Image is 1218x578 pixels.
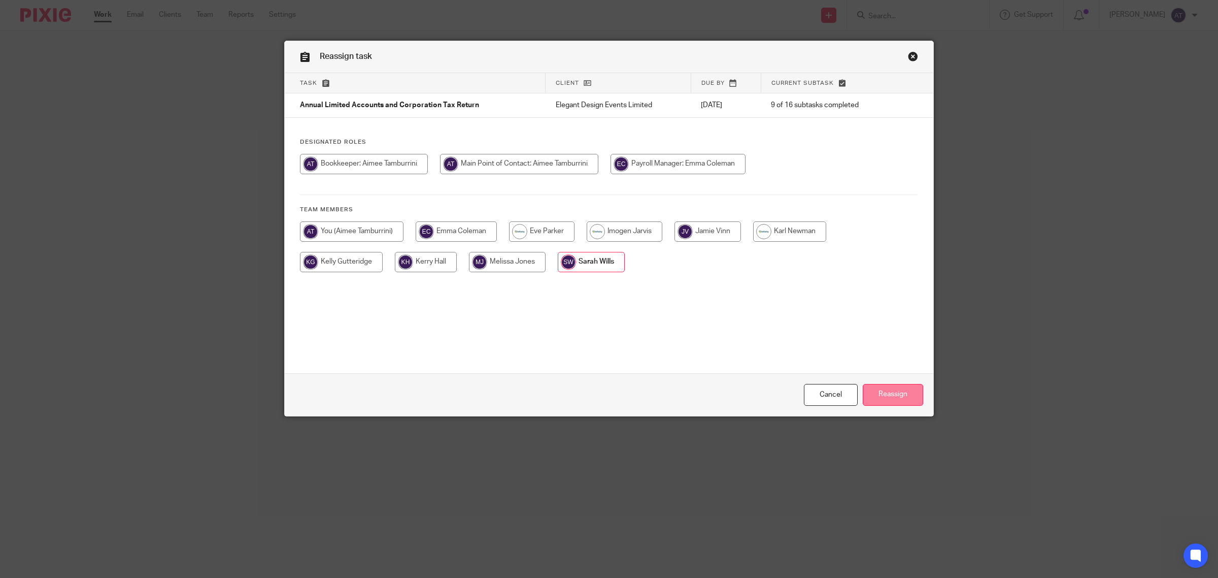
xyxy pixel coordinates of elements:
a: Close this dialog window [804,384,858,406]
span: Annual Limited Accounts and Corporation Tax Return [300,102,479,109]
span: Due by [701,80,725,86]
p: [DATE] [701,100,751,110]
span: Reassign task [320,52,372,60]
a: Close this dialog window [908,51,918,65]
p: Elegant Design Events Limited [556,100,681,110]
h4: Team members [300,206,918,214]
span: Task [300,80,317,86]
span: Current subtask [771,80,834,86]
input: Reassign [863,384,923,406]
span: Client [556,80,579,86]
h4: Designated Roles [300,138,918,146]
td: 9 of 16 subtasks completed [761,93,895,118]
